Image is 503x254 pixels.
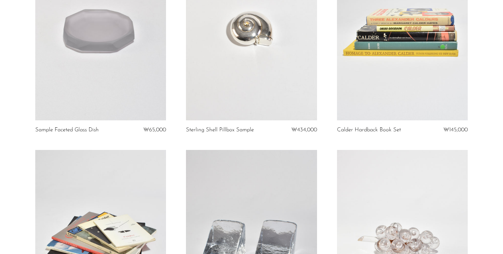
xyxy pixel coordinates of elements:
span: ₩145,000 [443,127,468,133]
a: Calder Hardback Book Set [337,127,401,133]
a: Sterling Shell Pillbox Sample [186,127,254,133]
a: Sample Faceted Glass Dish [35,127,99,133]
span: ₩434,000 [291,127,317,133]
span: ₩65,000 [143,127,166,133]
